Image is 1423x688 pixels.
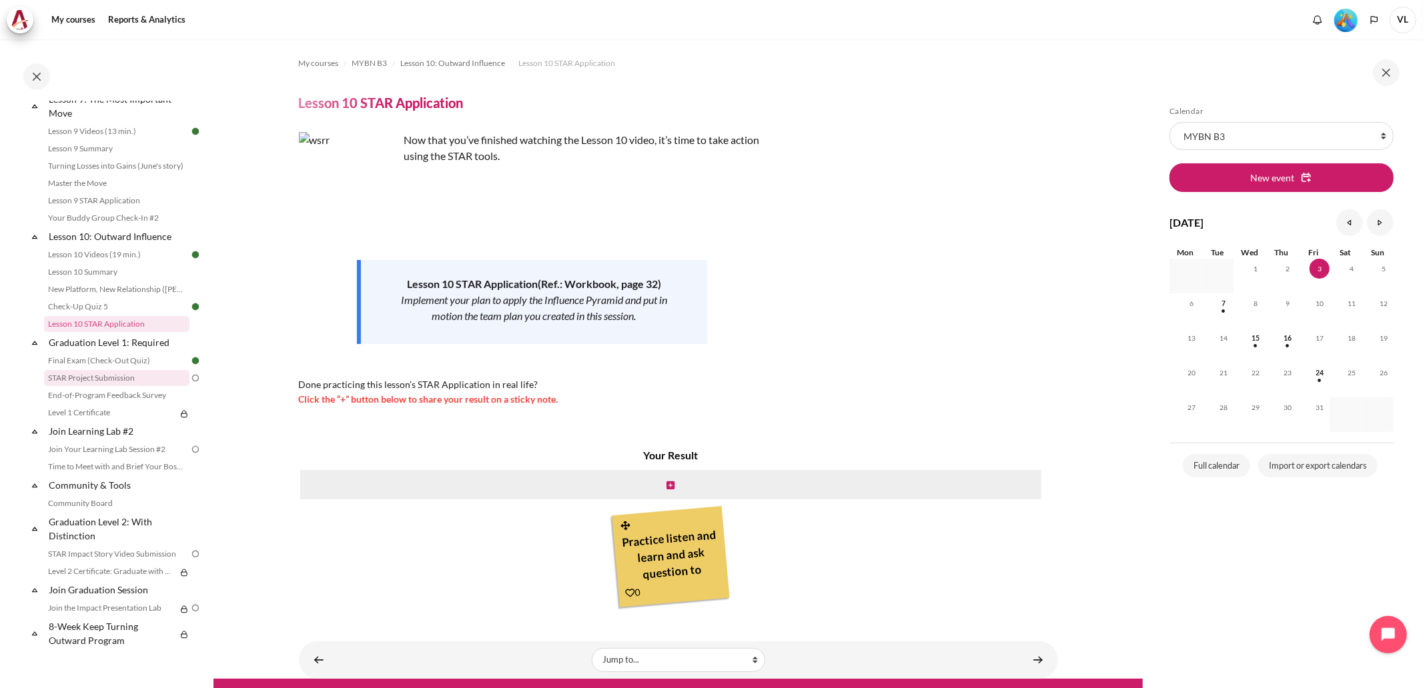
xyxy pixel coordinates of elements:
span: 4 [1342,259,1362,279]
span: Collapse [28,99,41,113]
span: Collapse [28,230,41,243]
a: New Platform, New Relationship ([PERSON_NAME]'s Story) [44,281,189,297]
span: 23 [1278,363,1298,383]
div: Level #5 [1334,7,1358,32]
span: 5 [1374,259,1394,279]
span: 21 [1214,363,1234,383]
a: Import or export calendars [1258,454,1378,478]
span: 22 [1246,363,1266,383]
img: wsrr [299,132,399,232]
a: Full calendar [1183,454,1250,478]
span: 13 [1181,328,1202,348]
a: Level #5 [1329,7,1363,32]
span: 24 [1310,363,1330,383]
div: Show notification window with no new notifications [1308,10,1328,30]
i: Drag and drop this note [619,521,632,531]
a: MYBN B3 [352,55,388,71]
span: 19 [1374,328,1394,348]
a: My courses [299,55,339,71]
i: Add a Like [625,588,635,598]
span: Thu [1275,247,1289,257]
span: 10 [1310,293,1330,313]
a: My courses [47,7,100,33]
div: Practice listen and learn and ask question to understand other's challenges. [620,523,721,586]
a: Final Exam (Check-Out Quiz) ► [1025,647,1051,673]
img: To do [189,602,201,614]
a: Wednesday, 15 October events [1246,334,1266,342]
span: 26 [1374,363,1394,383]
a: Lesson 9 Videos (13 min.) [44,123,189,139]
a: Community Board [44,495,189,511]
a: Lesson 9: The Most Important Move [47,90,189,122]
a: Lesson 9 STAR Application [44,193,189,209]
div: 0 [624,585,640,600]
span: Fri [1309,247,1319,257]
a: Your Buddy Group Check-In #2 [44,210,189,226]
span: Collapse [28,336,41,349]
span: 14 [1214,328,1234,348]
span: 12 [1374,293,1394,313]
a: Final Exam (Check-Out Quiz) [44,353,189,369]
span: Done practicing this lesson’s STAR Application in real life? [299,379,538,390]
h4: Lesson 10 STAR Application [299,94,464,111]
h4: [DATE] [1169,215,1204,231]
span: 8 [1246,293,1266,313]
span: VL [1390,7,1416,33]
span: 3 [1310,259,1330,279]
span: Lesson 10 STAR Application [519,57,616,69]
span: Now that you’ve finished watching the Lesson 10 video, it’s time to take action using the STAR to... [404,133,760,162]
a: Level 2 Certificate: Graduate with Distinction [44,563,176,579]
span: My courses [299,57,339,69]
span: 29 [1246,397,1266,417]
span: MYBN B3 [352,57,388,69]
span: Collapse [28,479,41,492]
a: Join the Impact Presentation Lab [44,600,176,616]
a: Friday, 24 October events [1310,369,1330,377]
button: Languages [1364,10,1384,30]
span: Wed [1241,247,1258,257]
span: 7 [1214,293,1234,313]
img: Done [189,249,201,261]
p: Implement your plan to apply the Influence Pyramid and put in motion the team plan you created in... [385,292,683,324]
img: Done [189,301,201,313]
a: 8-Week Keep Turning Outward Program [47,617,176,649]
span: 1 [1246,259,1266,279]
img: To do [189,548,201,560]
a: Lesson 10: Outward Influence [401,55,506,71]
span: Sat [1340,247,1352,257]
a: Master the Move [44,175,189,191]
span: Sun [1371,247,1384,257]
section: Content [213,39,1143,679]
a: Level 1 Certificate [44,405,176,421]
span: 2 [1278,259,1298,279]
span: 30 [1278,397,1298,417]
span: 18 [1342,328,1362,348]
span: New event [1250,171,1294,185]
img: Architeck [11,10,29,30]
a: User menu [1390,7,1416,33]
a: Join Learning Lab #2 [47,422,189,440]
nav: Navigation bar [299,53,1058,74]
section: Blocks [1169,106,1394,480]
a: Check-Up Quiz 5 [44,299,189,315]
span: Tue [1212,247,1224,257]
a: Join Your Learning Lab Session #2 [44,441,189,457]
span: 11 [1342,293,1362,313]
img: To do [189,443,201,455]
button: New event [1169,163,1394,191]
span: 17 [1310,328,1330,348]
span: 25 [1342,363,1362,383]
span: 27 [1181,397,1202,417]
span: 15 [1246,328,1266,348]
h5: Calendar [1169,106,1394,117]
span: Mon [1177,247,1194,257]
span: 31 [1310,397,1330,417]
span: 9 [1278,293,1298,313]
a: ◄ Check-Up Quiz 5 [306,647,332,673]
a: Community & Tools [47,476,189,494]
a: Graduation Level 1: Required [47,333,189,351]
strong: ( ) [538,277,661,290]
span: Collapse [28,627,41,640]
img: To do [189,372,201,384]
a: STAR Project Submission [44,370,189,386]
